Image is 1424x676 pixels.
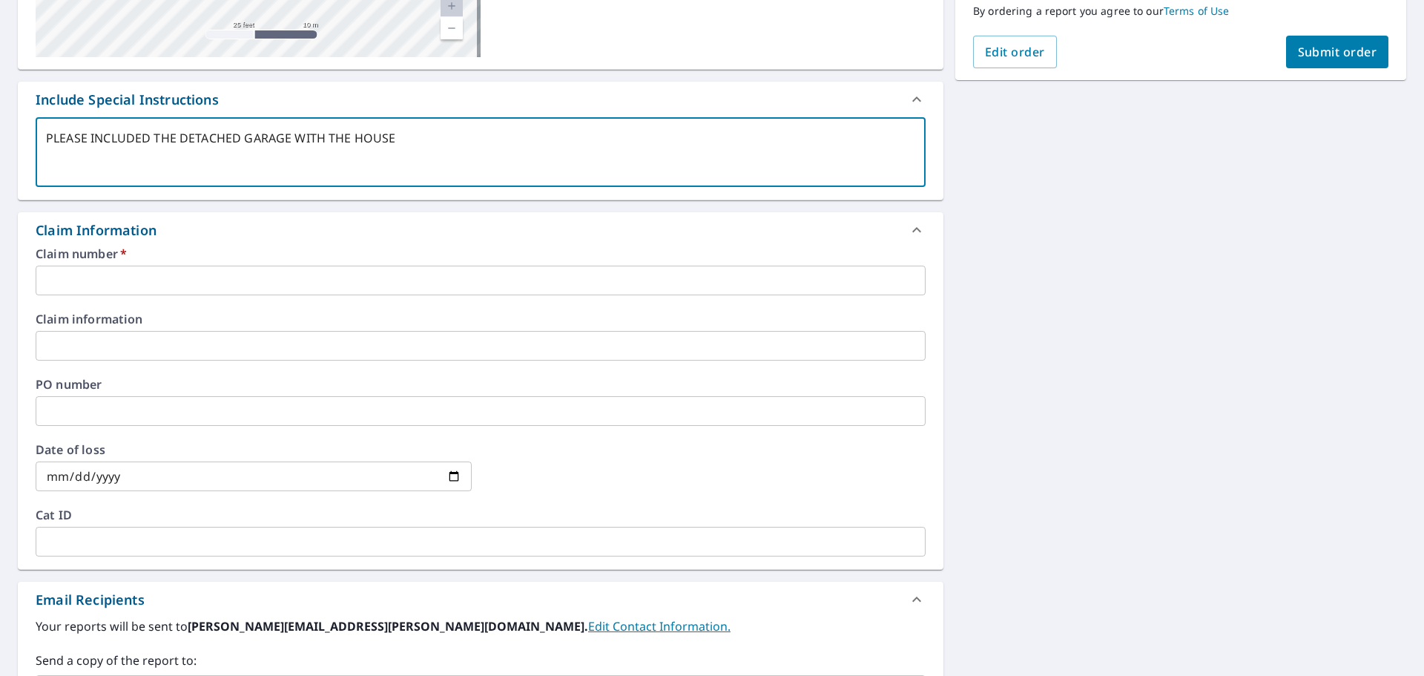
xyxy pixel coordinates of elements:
div: Claim Information [36,220,156,240]
label: Cat ID [36,509,926,521]
a: EditContactInfo [588,618,731,634]
label: Your reports will be sent to [36,617,926,635]
label: Claim information [36,313,926,325]
label: Date of loss [36,444,472,456]
a: Terms of Use [1164,4,1230,18]
label: Claim number [36,248,926,260]
div: Email Recipients [18,582,943,617]
span: Edit order [985,44,1045,60]
div: Email Recipients [36,590,145,610]
span: Submit order [1298,44,1377,60]
button: Submit order [1286,36,1389,68]
a: Current Level 20, Zoom Out [441,17,463,39]
div: Include Special Instructions [36,90,219,110]
p: By ordering a report you agree to our [973,4,1388,18]
b: [PERSON_NAME][EMAIL_ADDRESS][PERSON_NAME][DOMAIN_NAME]. [188,618,588,634]
button: Edit order [973,36,1057,68]
label: Send a copy of the report to: [36,652,926,669]
div: Include Special Instructions [18,82,943,117]
textarea: PLEASE INCLUDED THE DETACHED GARAGE WITH THE HOUSE [46,131,915,174]
label: PO number [36,378,926,390]
div: Claim Information [18,212,943,248]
